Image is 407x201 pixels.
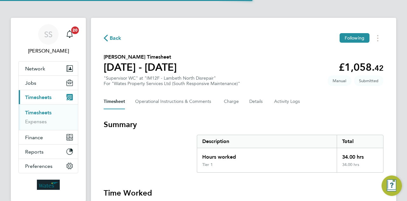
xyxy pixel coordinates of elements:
[19,76,78,90] button: Jobs
[104,81,240,86] div: For "Wates Property Services Ltd (South Responsive Maintenance)"
[372,33,383,43] button: Timesheets Menu
[25,110,52,116] a: Timesheets
[25,163,52,169] span: Preferences
[25,118,47,125] a: Expenses
[19,145,78,159] button: Reports
[104,94,125,109] button: Timesheet
[110,34,121,42] span: Back
[274,94,301,109] button: Activity Logs
[25,94,52,100] span: Timesheets
[44,30,52,39] span: SS
[19,61,78,75] button: Network
[19,159,78,173] button: Preferences
[197,148,337,162] div: Hours worked
[71,26,79,34] span: 20
[340,33,369,43] button: Following
[224,94,239,109] button: Charge
[25,149,44,155] span: Reports
[104,75,240,86] div: "Supervisor WC" at "IM12F - Lambeth North Disrepair"
[382,176,402,196] button: Engage Resource Center
[339,61,383,73] app-decimal: £1,058.
[104,34,121,42] button: Back
[345,35,364,41] span: Following
[104,61,177,74] h1: [DATE] - [DATE]
[375,63,383,73] span: 42
[337,162,383,172] div: 34.00 hrs
[104,119,383,130] h3: Summary
[104,188,383,198] h3: Time Worked
[19,130,78,144] button: Finance
[18,24,78,55] a: SS[PERSON_NAME]
[19,104,78,130] div: Timesheets
[202,162,213,167] div: Tier 1
[19,90,78,104] button: Timesheets
[354,75,383,86] span: This timesheet is Submitted.
[328,75,351,86] span: This timesheet was manually created.
[197,135,337,148] div: Description
[135,94,214,109] button: Operational Instructions & Comments
[337,148,383,162] div: 34.00 hrs
[25,134,43,140] span: Finance
[337,135,383,148] div: Total
[18,180,78,190] a: Go to home page
[37,180,60,190] img: wates-logo-retina.png
[18,47,78,55] span: Summer Sampson
[197,135,383,173] div: Summary
[104,53,177,61] h2: [PERSON_NAME] Timesheet
[25,66,45,72] span: Network
[63,24,76,45] a: 20
[249,94,264,109] button: Details
[25,80,36,86] span: Jobs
